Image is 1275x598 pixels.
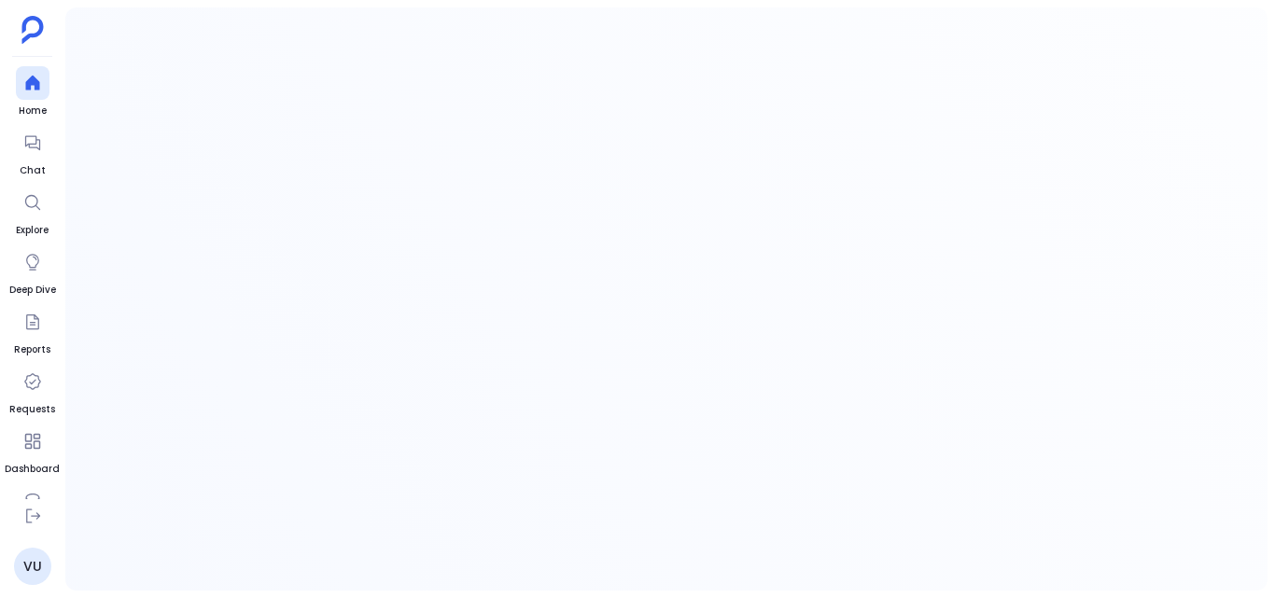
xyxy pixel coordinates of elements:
[5,424,60,477] a: Dashboard
[14,342,50,357] span: Reports
[5,462,60,477] span: Dashboard
[8,484,56,536] a: Data Hub
[16,163,49,178] span: Chat
[9,402,55,417] span: Requests
[14,305,50,357] a: Reports
[16,126,49,178] a: Chat
[14,548,51,585] a: VU
[9,245,56,298] a: Deep Dive
[16,223,49,238] span: Explore
[16,66,49,118] a: Home
[9,283,56,298] span: Deep Dive
[16,186,49,238] a: Explore
[9,365,55,417] a: Requests
[16,104,49,118] span: Home
[21,16,44,44] img: petavue logo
